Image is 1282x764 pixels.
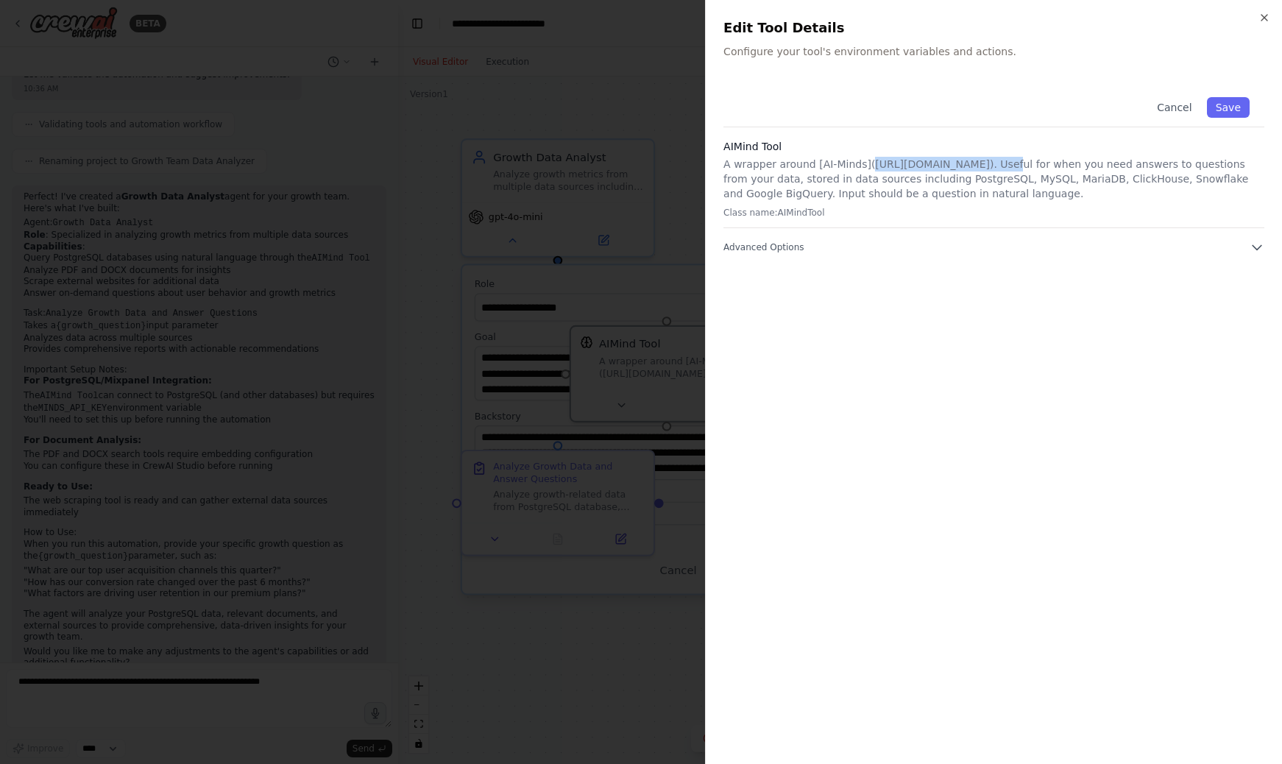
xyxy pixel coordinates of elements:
[723,240,1264,255] button: Advanced Options
[1207,97,1250,118] button: Save
[1148,97,1200,118] button: Cancel
[723,207,1264,219] p: Class name: AIMindTool
[723,139,1264,154] h3: AIMind Tool
[723,241,804,253] span: Advanced Options
[723,157,1264,201] p: A wrapper around [AI-Minds]([URL][DOMAIN_NAME]). Useful for when you need answers to questions fr...
[723,44,1264,59] p: Configure your tool's environment variables and actions.
[723,18,1264,38] h2: Edit Tool Details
